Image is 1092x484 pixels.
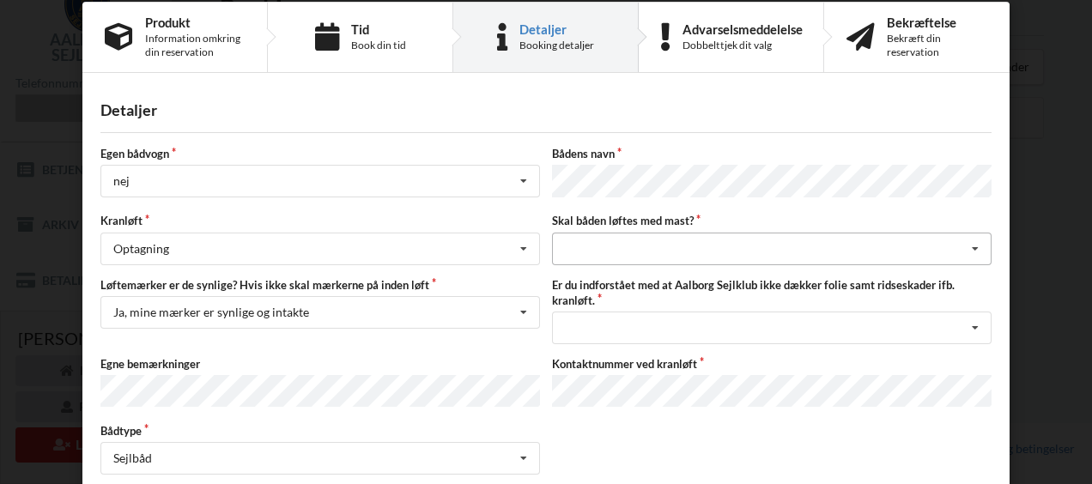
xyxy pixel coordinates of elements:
[100,146,540,161] label: Egen bådvogn
[682,39,803,52] div: Dobbelttjek dit valg
[100,213,540,228] label: Kranløft
[145,15,245,29] div: Produkt
[519,39,594,52] div: Booking detaljer
[100,356,540,372] label: Egne bemærkninger
[145,32,245,59] div: Information omkring din reservation
[100,100,992,120] div: Detaljer
[552,277,992,308] label: Er du indforstået med at Aalborg Sejlklub ikke dækker folie samt ridseskader ifb. kranløft.
[113,243,169,255] div: Optagning
[682,22,803,36] div: Advarselsmeddelelse
[552,356,992,372] label: Kontaktnummer ved kranløft
[351,39,406,52] div: Book din tid
[519,22,594,36] div: Detaljer
[113,306,309,318] div: Ja, mine mærker er synlige og intakte
[552,213,992,228] label: Skal båden løftes med mast?
[887,15,987,29] div: Bekræftelse
[113,175,130,187] div: nej
[351,22,406,36] div: Tid
[113,452,152,464] div: Sejlbåd
[100,423,540,439] label: Bådtype
[887,32,987,59] div: Bekræft din reservation
[552,146,992,161] label: Bådens navn
[100,277,540,293] label: Løftemærker er de synlige? Hvis ikke skal mærkerne på inden løft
